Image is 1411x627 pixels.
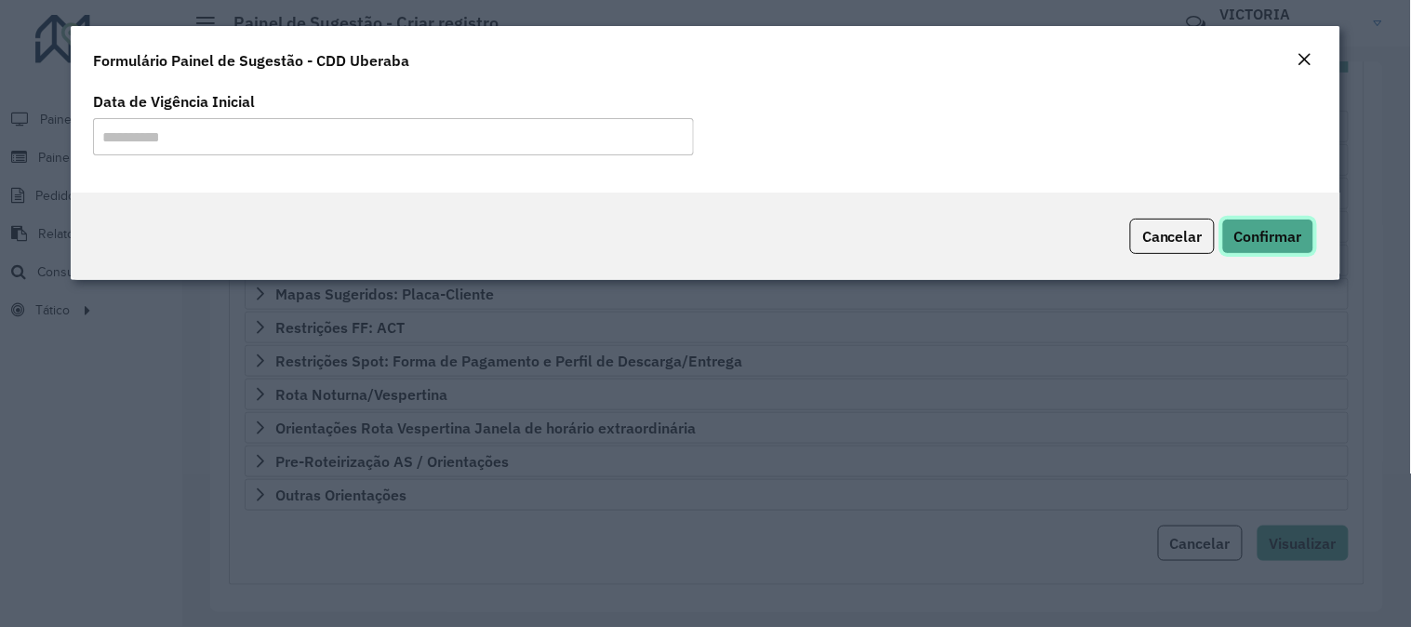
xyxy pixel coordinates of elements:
label: Data de Vigência Inicial [93,90,255,113]
button: Confirmar [1222,219,1314,254]
span: Cancelar [1142,227,1203,246]
button: Cancelar [1130,219,1215,254]
em: Fechar [1298,52,1312,67]
span: Confirmar [1234,227,1302,246]
button: Close [1292,48,1318,73]
h4: Formulário Painel de Sugestão - CDD Uberaba [93,49,409,72]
